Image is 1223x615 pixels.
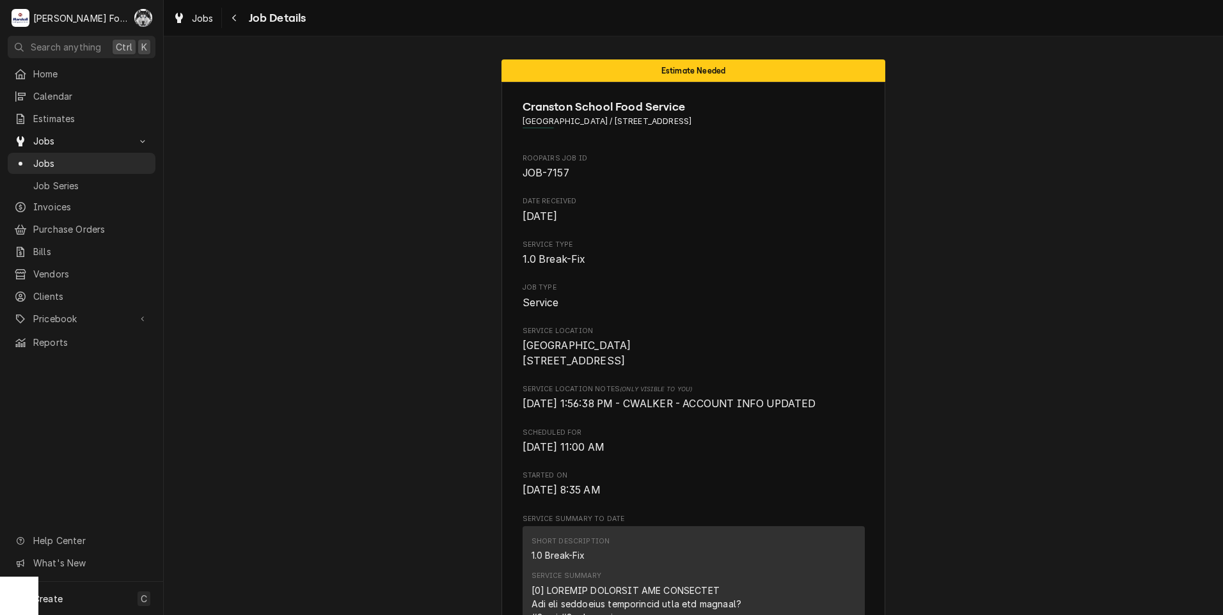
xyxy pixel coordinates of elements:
[8,130,155,152] a: Go to Jobs
[12,9,29,27] div: M
[33,200,149,214] span: Invoices
[33,222,149,236] span: Purchase Orders
[8,175,155,196] a: Job Series
[523,384,865,394] span: Service Location Notes
[33,245,149,258] span: Bills
[141,40,147,54] span: K
[8,286,155,307] a: Clients
[8,63,155,84] a: Home
[8,530,155,551] a: Go to Help Center
[8,86,155,107] a: Calendar
[8,36,155,58] button: Search anythingCtrlK
[523,196,865,206] span: Date Received
[523,295,865,311] span: Job Type
[523,166,865,181] span: Roopairs Job ID
[141,592,147,605] span: C
[33,90,149,103] span: Calendar
[134,9,152,27] div: C(
[8,108,155,129] a: Estimates
[8,241,155,262] a: Bills
[523,283,865,310] div: Job Type
[8,219,155,240] a: Purchase Orders
[523,471,865,498] div: Started On
[523,210,558,222] span: [DATE]
[8,153,155,174] a: Jobs
[661,66,725,75] span: Estimate Needed
[33,157,149,170] span: Jobs
[523,484,601,496] span: [DATE] 8:35 AM
[523,326,865,369] div: Service Location
[523,396,865,412] span: [object Object]
[523,253,586,265] span: 1.0 Break-Fix
[523,339,631,367] span: [GEOGRAPHIC_DATA] [STREET_ADDRESS]
[33,112,149,125] span: Estimates
[523,471,865,481] span: Started On
[523,483,865,498] span: Started On
[33,179,149,192] span: Job Series
[523,514,865,524] span: Service Summary To Date
[116,40,132,54] span: Ctrl
[8,552,155,573] a: Go to What's New
[523,384,865,412] div: [object Object]
[620,385,692,393] span: (Only Visible to You)
[523,98,865,116] span: Name
[523,98,865,137] div: Client Information
[33,134,130,148] span: Jobs
[8,196,155,217] a: Invoices
[532,536,610,547] div: Short Description
[523,440,865,455] span: Scheduled For
[33,312,130,325] span: Pricebook
[33,67,149,81] span: Home
[245,10,306,27] span: Job Details
[134,9,152,27] div: Chris Murphy (103)'s Avatar
[501,59,885,82] div: Status
[31,40,101,54] span: Search anything
[532,571,601,581] div: Service Summary
[523,326,865,336] span: Service Location
[523,428,865,455] div: Scheduled For
[33,12,127,25] div: [PERSON_NAME] Food Equipment Service
[523,196,865,224] div: Date Received
[532,549,585,562] div: 1.0 Break-Fix
[33,267,149,281] span: Vendors
[12,9,29,27] div: Marshall Food Equipment Service's Avatar
[168,8,219,29] a: Jobs
[523,398,816,410] span: [DATE] 1:56:38 PM - CWALKER - ACCOUNT INFO UPDATED
[523,116,865,127] span: Address
[523,153,865,181] div: Roopairs Job ID
[33,593,63,604] span: Create
[33,336,149,349] span: Reports
[8,263,155,284] a: Vendors
[523,297,559,309] span: Service
[523,338,865,368] span: Service Location
[523,428,865,438] span: Scheduled For
[523,252,865,267] span: Service Type
[523,240,865,250] span: Service Type
[8,308,155,329] a: Go to Pricebook
[225,8,245,28] button: Navigate back
[8,332,155,353] a: Reports
[523,240,865,267] div: Service Type
[523,167,569,179] span: JOB-7157
[33,534,148,547] span: Help Center
[33,290,149,303] span: Clients
[33,556,148,570] span: What's New
[523,441,604,453] span: [DATE] 11:00 AM
[523,283,865,293] span: Job Type
[192,12,214,25] span: Jobs
[523,153,865,164] span: Roopairs Job ID
[523,209,865,224] span: Date Received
